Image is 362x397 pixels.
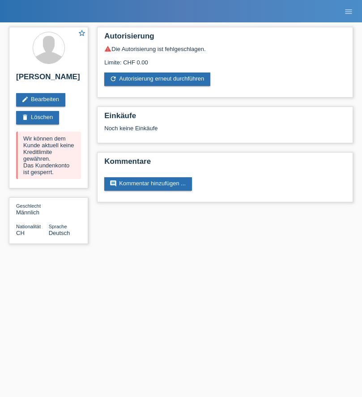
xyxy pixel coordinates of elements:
a: refreshAutorisierung erneut durchführen [104,73,210,86]
div: Limite: CHF 0.00 [104,52,346,66]
i: refresh [110,75,117,82]
div: Noch keine Einkäufe [104,125,346,138]
div: Männlich [16,202,49,216]
a: editBearbeiten [16,93,65,107]
a: deleteLöschen [16,111,59,124]
i: comment [110,180,117,187]
h2: Kommentare [104,157,346,171]
h2: Einkäufe [104,111,346,125]
i: warning [104,45,111,52]
span: Nationalität [16,224,41,229]
a: star_border [78,29,86,38]
a: commentKommentar hinzufügen ... [104,177,192,191]
div: Die Autorisierung ist fehlgeschlagen. [104,45,346,52]
i: star_border [78,29,86,37]
a: menu [340,9,358,14]
i: menu [344,7,353,16]
div: Wir können dem Kunde aktuell keine Kreditlimite gewähren. Das Kundenkonto ist gesperrt. [16,132,81,179]
h2: [PERSON_NAME] [16,73,81,86]
h2: Autorisierung [104,32,346,45]
span: Schweiz [16,230,25,236]
span: Geschlecht [16,203,41,209]
i: edit [21,96,29,103]
span: Deutsch [49,230,70,236]
span: Sprache [49,224,67,229]
i: delete [21,114,29,121]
